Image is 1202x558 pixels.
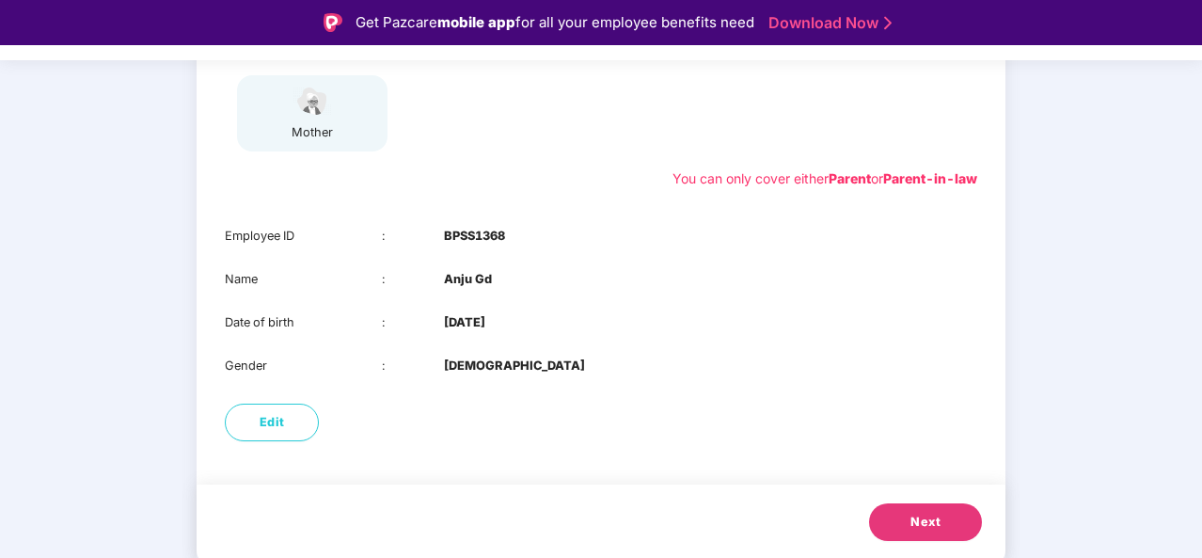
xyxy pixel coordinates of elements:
[910,513,941,532] span: Next
[444,227,505,246] b: BPSS1368
[444,270,492,289] b: Anju Gd
[444,357,585,375] b: [DEMOGRAPHIC_DATA]
[672,168,977,189] div: You can only cover either or
[382,270,445,289] div: :
[225,404,319,441] button: Edit
[768,13,886,33] a: Download Now
[883,170,977,186] b: Parent-in-law
[444,313,485,332] b: [DATE]
[225,357,382,375] div: Gender
[829,170,871,186] b: Parent
[225,270,382,289] div: Name
[260,413,285,432] span: Edit
[884,13,892,33] img: Stroke
[869,503,982,541] button: Next
[225,227,382,246] div: Employee ID
[289,123,336,142] div: mother
[382,227,445,246] div: :
[324,13,342,32] img: Logo
[382,357,445,375] div: :
[289,85,336,118] img: svg+xml;base64,PHN2ZyB4bWxucz0iaHR0cDovL3d3dy53My5vcmcvMjAwMC9zdmciIHdpZHRoPSI1NCIgaGVpZ2h0PSIzOC...
[356,11,754,34] div: Get Pazcare for all your employee benefits need
[382,313,445,332] div: :
[225,313,382,332] div: Date of birth
[437,13,515,31] strong: mobile app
